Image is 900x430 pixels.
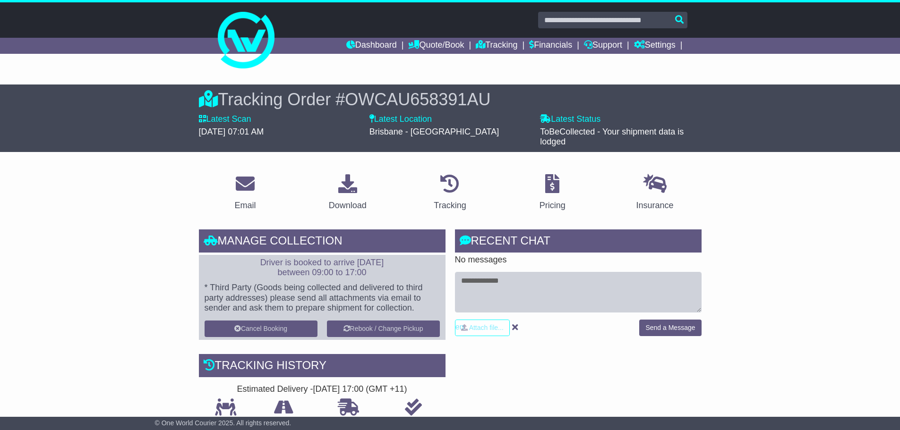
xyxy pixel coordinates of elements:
[533,171,572,215] a: Pricing
[630,171,680,215] a: Insurance
[434,199,466,212] div: Tracking
[345,90,490,109] span: OWCAU658391AU
[540,199,566,212] div: Pricing
[455,229,702,255] div: RECENT CHAT
[199,89,702,110] div: Tracking Order #
[199,384,446,395] div: Estimated Delivery -
[329,199,367,212] div: Download
[327,320,440,337] button: Rebook / Change Pickup
[408,38,464,54] a: Quote/Book
[228,171,262,215] a: Email
[205,320,317,337] button: Cancel Booking
[540,127,684,147] span: ToBeCollected - Your shipment data is lodged
[205,283,440,313] p: * Third Party (Goods being collected and delivered to third party addresses) please send all atta...
[205,258,440,278] p: Driver is booked to arrive [DATE] between 09:00 to 17:00
[584,38,622,54] a: Support
[455,255,702,265] p: No messages
[369,114,432,125] label: Latest Location
[529,38,572,54] a: Financials
[428,171,472,215] a: Tracking
[199,114,251,125] label: Latest Scan
[199,354,446,379] div: Tracking history
[369,127,499,136] span: Brisbane - [GEOGRAPHIC_DATA]
[323,171,373,215] a: Download
[313,384,407,395] div: [DATE] 17:00 (GMT +11)
[476,38,517,54] a: Tracking
[634,38,676,54] a: Settings
[346,38,397,54] a: Dashboard
[155,419,291,427] span: © One World Courier 2025. All rights reserved.
[199,127,264,136] span: [DATE] 07:01 AM
[636,199,674,212] div: Insurance
[540,114,600,125] label: Latest Status
[639,320,701,336] button: Send a Message
[234,199,256,212] div: Email
[199,229,446,255] div: Manage collection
